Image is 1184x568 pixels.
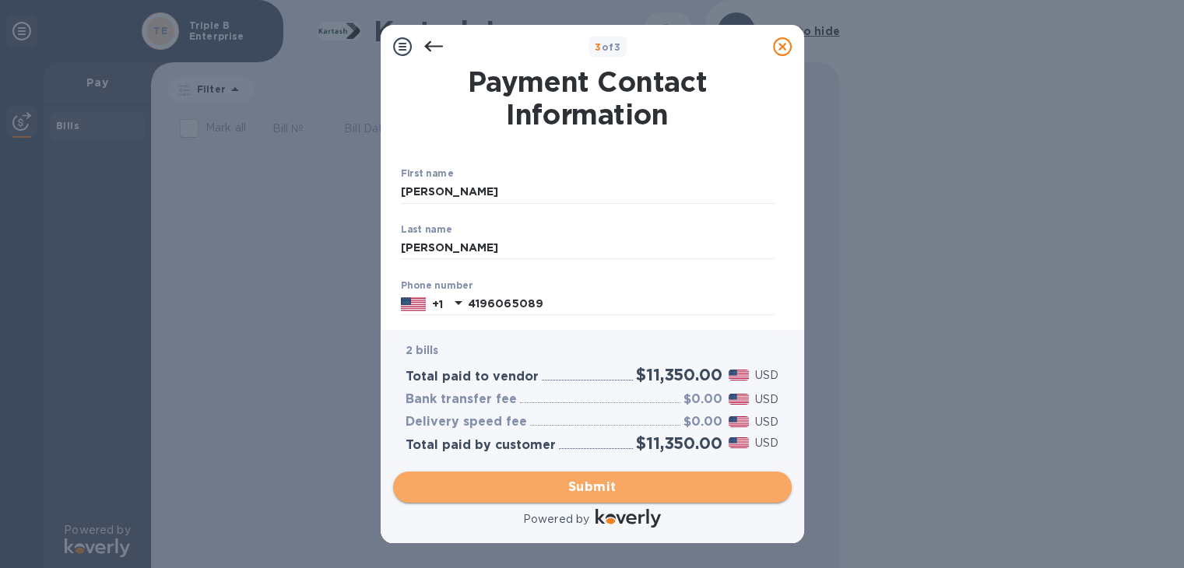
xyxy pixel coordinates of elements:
p: USD [755,414,778,430]
label: First name [401,170,453,179]
img: US [401,296,426,313]
h2: $11,350.00 [636,365,722,384]
img: USD [729,370,750,380]
label: Last name [401,225,452,234]
p: USD [755,391,778,408]
button: Submit [393,472,792,503]
img: USD [729,416,750,427]
p: USD [755,367,778,384]
img: USD [729,394,750,405]
b: 2 bills [406,344,439,356]
h2: $11,350.00 [636,433,722,453]
h3: $0.00 [683,415,722,430]
h3: $0.00 [683,392,722,407]
p: USD [755,435,778,451]
h3: Bank transfer fee [406,392,517,407]
input: Enter your first name [401,181,775,204]
label: Phone number [401,281,473,290]
input: Enter your last name [401,237,775,260]
img: USD [729,437,750,448]
img: Logo [596,509,661,528]
h1: Payment Contact Information [401,65,775,131]
p: +1 [432,296,443,312]
h3: Total paid to vendor [406,370,539,384]
input: Enter your phone number [468,293,775,316]
h3: Delivery speed fee [406,415,527,430]
span: 3 [595,41,601,53]
b: of 3 [595,41,620,53]
h3: Total paid by customer [406,438,556,453]
p: Powered by [523,511,589,528]
span: Submit [406,478,779,496]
